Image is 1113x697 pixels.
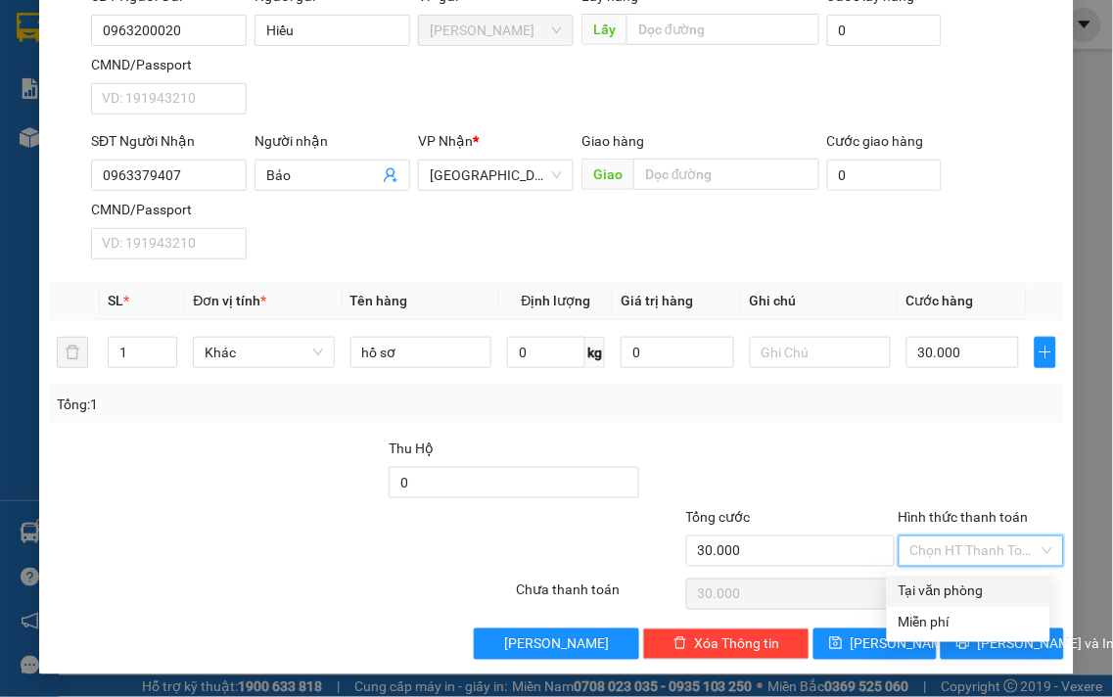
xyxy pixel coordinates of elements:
[418,133,473,149] span: VP Nhận
[91,130,247,152] div: SĐT Người Nhận
[581,133,644,149] span: Giao hàng
[255,130,410,152] div: Người nhận
[673,636,687,652] span: delete
[148,133,174,161] span: SL
[187,61,386,88] div: 0792140285
[829,636,843,652] span: save
[827,133,924,149] label: Cước giao hàng
[17,135,386,160] div: Tên hàng: tp ( : 1 )
[899,581,1039,602] div: Tại văn phòng
[474,628,640,660] button: [PERSON_NAME]
[187,17,386,61] div: [GEOGRAPHIC_DATA]
[187,17,234,37] span: Nhận:
[108,293,123,308] span: SL
[941,628,1064,660] button: printer[PERSON_NAME] và In
[851,633,955,655] span: [PERSON_NAME]
[1035,337,1056,368] button: plus
[15,100,176,123] div: 30.000
[430,161,562,190] span: Đà Lạt
[956,636,970,652] span: printer
[621,337,733,368] input: 0
[581,159,633,190] span: Giao
[389,441,434,456] span: Thu Hộ
[514,580,684,614] div: Chưa thanh toán
[17,61,173,88] div: 0941221751
[17,17,47,37] span: Gửi:
[205,338,322,367] span: Khác
[695,633,780,655] span: Xóa Thông tin
[899,612,1039,633] div: Miễn phí
[504,633,609,655] span: [PERSON_NAME]
[643,628,810,660] button: deleteXóa Thông tin
[585,337,605,368] span: kg
[91,199,247,220] div: CMND/Passport
[522,293,591,308] span: Định lượng
[17,17,173,61] div: [PERSON_NAME]
[430,16,562,45] span: Phan Thiết
[626,14,819,45] input: Dọc đường
[57,394,432,415] div: Tổng: 1
[15,102,108,122] span: CƯỚC RỒI :
[686,509,751,525] span: Tổng cước
[813,628,937,660] button: save[PERSON_NAME]
[899,509,1029,525] label: Hình thức thanh toán
[350,293,408,308] span: Tên hàng
[633,159,819,190] input: Dọc đường
[906,293,974,308] span: Cước hàng
[581,14,626,45] span: Lấy
[827,160,942,191] input: Cước giao hàng
[621,293,693,308] span: Giá trị hàng
[91,54,247,75] div: CMND/Passport
[827,15,942,46] input: Cước lấy hàng
[742,282,899,320] th: Ghi chú
[350,337,491,368] input: VD: Bàn, Ghế
[750,337,891,368] input: Ghi Chú
[57,337,88,368] button: delete
[383,167,398,183] span: user-add
[1036,345,1055,360] span: plus
[193,293,266,308] span: Đơn vị tính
